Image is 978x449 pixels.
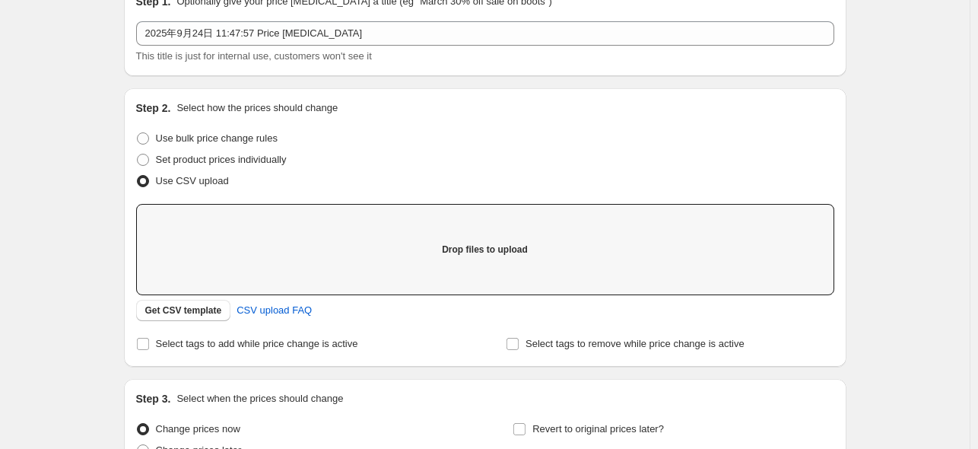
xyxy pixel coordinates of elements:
span: Use CSV upload [156,175,229,186]
span: Set product prices individually [156,154,287,165]
p: Select how the prices should change [176,100,338,116]
h2: Step 2. [136,100,171,116]
span: This title is just for internal use, customers won't see it [136,50,372,62]
span: Use bulk price change rules [156,132,278,144]
span: Get CSV template [145,304,222,317]
span: Select tags to add while price change is active [156,338,358,349]
span: Change prices now [156,423,240,435]
span: Add files [465,244,504,256]
button: Get CSV template [136,300,231,321]
span: CSV upload FAQ [237,303,312,318]
a: CSV upload FAQ [227,298,321,323]
p: Select when the prices should change [176,391,343,406]
h2: Step 3. [136,391,171,406]
input: 30% off holiday sale [136,21,834,46]
span: Revert to original prices later? [532,423,664,435]
span: Select tags to remove while price change is active [526,338,745,349]
button: Add files [456,239,513,260]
